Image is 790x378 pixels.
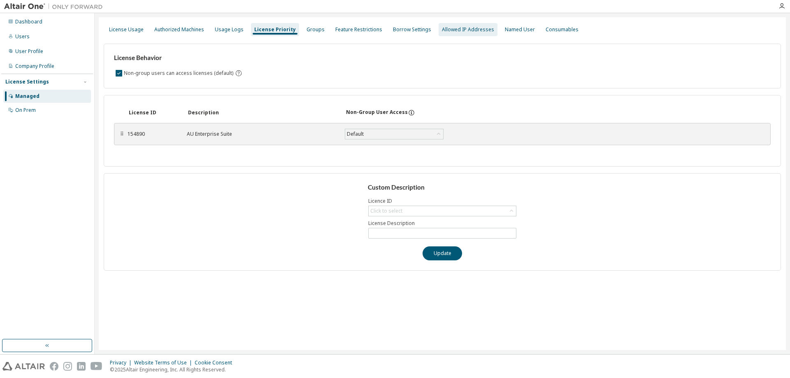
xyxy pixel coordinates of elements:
[119,131,124,137] div: ⠿
[307,26,325,33] div: Groups
[15,107,36,114] div: On Prem
[15,48,43,55] div: User Profile
[50,362,58,371] img: facebook.svg
[546,26,579,33] div: Consumables
[15,63,54,70] div: Company Profile
[368,220,516,227] label: License Description
[129,109,178,116] div: License ID
[345,129,443,139] div: Default
[442,26,494,33] div: Allowed IP Addresses
[368,183,517,192] h3: Custom Description
[15,93,39,100] div: Managed
[124,68,235,78] label: Non-group users can access licenses (default)
[346,130,365,139] div: Default
[369,206,516,216] div: Click to select
[187,131,335,137] div: AU Enterprise Suite
[114,54,241,62] h3: License Behavior
[2,362,45,371] img: altair_logo.svg
[4,2,107,11] img: Altair One
[195,359,237,366] div: Cookie Consent
[154,26,204,33] div: Authorized Machines
[77,362,86,371] img: linkedin.svg
[128,131,177,137] div: 154890
[235,70,242,77] svg: By default any user not assigned to any group can access any license. Turn this setting off to di...
[110,359,134,366] div: Privacy
[370,208,402,214] div: Click to select
[505,26,535,33] div: Named User
[134,359,195,366] div: Website Terms of Use
[335,26,382,33] div: Feature Restrictions
[188,109,336,116] div: Description
[5,79,49,85] div: License Settings
[63,362,72,371] img: instagram.svg
[346,109,408,116] div: Non-Group User Access
[15,33,30,40] div: Users
[91,362,102,371] img: youtube.svg
[109,26,144,33] div: License Usage
[368,198,516,204] label: Licence ID
[110,366,237,373] p: © 2025 Altair Engineering, Inc. All Rights Reserved.
[423,246,462,260] button: Update
[15,19,42,25] div: Dashboard
[393,26,431,33] div: Borrow Settings
[254,26,296,33] div: License Priority
[215,26,244,33] div: Usage Logs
